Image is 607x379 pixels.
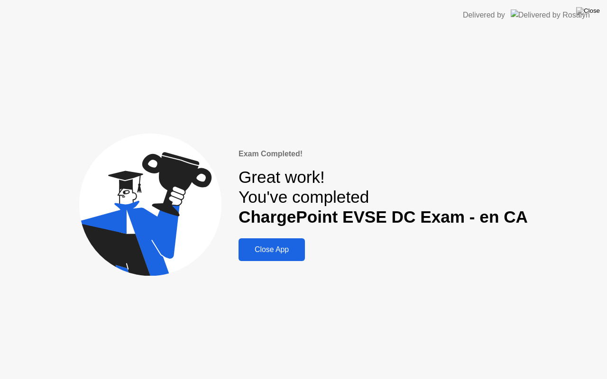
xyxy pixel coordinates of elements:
b: ChargePoint EVSE DC Exam - en CA [239,208,528,226]
img: Close [576,7,600,15]
div: Exam Completed! [239,148,528,160]
button: Close App [239,238,305,261]
div: Close App [241,245,302,254]
img: Delivered by Rosalyn [511,9,590,20]
div: Delivered by [463,9,505,21]
div: Great work! You've completed [239,167,528,227]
